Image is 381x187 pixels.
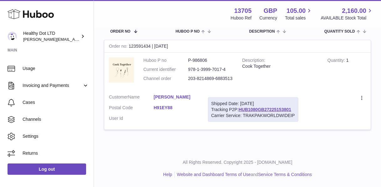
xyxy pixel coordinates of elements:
[143,57,188,63] dt: Huboo P no
[8,32,17,41] img: Dorothy@healthydot.com
[188,57,233,63] dd: P-986806
[109,115,154,121] dt: User Id
[109,94,128,99] span: Customer
[99,159,376,165] p: All Rights Reserved. Copyright 2025 - [DOMAIN_NAME]
[321,7,373,21] a: 2,160.00 AVAILABLE Stock Total
[23,99,89,105] span: Cases
[208,97,298,122] div: Tracking P2P:
[23,116,89,122] span: Channels
[285,15,313,21] span: Total sales
[342,7,366,15] span: 2,160.00
[163,172,172,177] a: Help
[109,105,154,112] dt: Postal Code
[323,53,371,89] td: 1
[23,133,89,139] span: Settings
[324,29,355,34] span: Quantity Sold
[143,67,188,72] dt: Current identifier
[23,37,126,42] span: [PERSON_NAME][EMAIL_ADDRESS][DOMAIN_NAME]
[211,101,295,107] div: Shipped Date: [DATE]
[285,7,313,21] a: 105.00 Total sales
[327,58,346,64] strong: Quantity
[109,44,129,50] strong: Order no
[234,7,252,15] strong: 13705
[109,57,134,83] img: 1716545230.png
[286,7,306,15] span: 105.00
[23,66,89,72] span: Usage
[109,94,154,102] dt: Name
[175,172,312,178] li: and
[177,172,251,177] a: Website and Dashboard Terms of Use
[188,67,233,72] dd: 978-1-3999-7017-4
[249,29,275,34] span: Description
[104,40,371,53] div: 123591434 | [DATE]
[23,150,89,156] span: Returns
[8,163,86,175] a: Log out
[188,76,233,82] dd: 203-8214869-6883513
[154,105,198,111] a: H91EY88
[258,172,312,177] a: Service Terms & Conditions
[264,7,277,15] strong: GBP
[242,63,318,69] div: Cook Together
[110,29,131,34] span: Order No
[176,29,200,34] span: Huboo P no
[260,15,277,21] div: Currency
[321,15,373,21] span: AVAILABLE Stock Total
[23,30,80,42] div: Healthy Dot LTD
[239,107,291,112] a: HUB1080GB27225153801
[211,113,295,119] div: Carrier Service: TRAKPAKWORLDWIDEIP
[231,15,252,21] div: Huboo Ref
[23,83,82,88] span: Invoicing and Payments
[143,76,188,82] dt: Channel order
[154,94,198,100] a: [PERSON_NAME]
[242,58,265,64] strong: Description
